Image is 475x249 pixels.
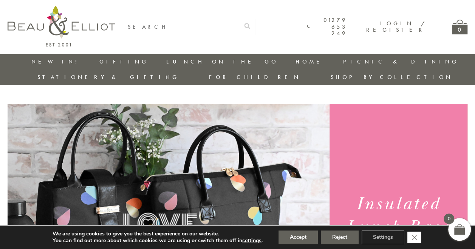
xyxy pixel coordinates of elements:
a: Lunch On The Go [166,58,278,65]
a: Stationery & Gifting [37,73,179,81]
a: Gifting [99,58,149,65]
button: Settings [362,230,404,244]
h1: Insulated Lunch Bags [336,193,461,239]
p: We are using cookies to give you the best experience on our website. [53,230,263,237]
img: logo [8,6,115,46]
a: Picnic & Dining [343,58,459,65]
a: Home [296,58,326,65]
a: 01279 653 249 [307,17,347,37]
a: For Children [209,73,301,81]
button: Accept [279,230,318,244]
a: Shop by collection [331,73,453,81]
a: New in! [31,58,82,65]
button: Reject [321,230,359,244]
button: settings [242,237,261,244]
a: 0 [452,20,467,34]
input: SEARCH [123,19,240,35]
a: Login / Register [366,20,425,34]
button: Close GDPR Cookie Banner [407,232,421,243]
p: You can find out more about which cookies we are using or switch them off in . [53,237,263,244]
span: 0 [444,213,454,224]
